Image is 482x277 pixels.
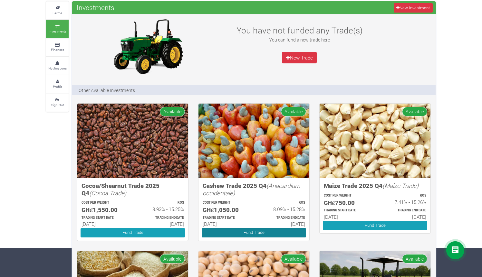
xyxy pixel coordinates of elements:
span: Available [402,107,427,116]
a: Farms [46,2,69,19]
img: growforme image [198,104,309,178]
img: growforme image [108,17,188,75]
small: Notifications [48,66,67,70]
span: Investments [75,1,116,14]
small: Profile [53,84,62,89]
h6: 7.41% - 15.26% [381,199,426,205]
p: Estimated Trading Start Date [203,216,248,220]
i: (Cocoa Trade) [89,189,126,197]
a: New Trade [282,52,317,63]
p: COST PER WEIGHT [82,200,127,205]
p: ROS [381,193,426,198]
a: Fund Trade [81,228,185,237]
h5: GHȼ1,050.00 [203,206,248,214]
a: Fund Trade [202,228,306,237]
a: Investments [46,20,69,38]
a: New Investment [394,3,433,13]
span: Available [281,254,306,263]
h6: 8.93% - 15.25% [139,206,184,212]
p: Estimated Trading Start Date [324,208,369,213]
a: Finances [46,39,69,56]
i: (Anacardium occidentale) [203,181,300,197]
p: COST PER WEIGHT [203,200,248,205]
p: Estimated Trading End Date [260,216,305,220]
h6: [DATE] [82,221,127,227]
h6: [DATE] [381,214,426,220]
h6: [DATE] [203,221,248,227]
h6: [DATE] [139,221,184,227]
h6: 8.09% - 15.28% [260,206,305,212]
p: Estimated Trading End Date [381,208,426,213]
small: Farms [53,11,62,15]
h3: You have not funded any Trade(s) [229,25,369,35]
h5: GHȼ1,550.00 [82,206,127,214]
a: Notifications [46,57,69,75]
img: growforme image [320,104,430,178]
span: Available [402,254,427,263]
a: Fund Trade [323,221,427,230]
a: Profile [46,75,69,93]
small: Finances [51,47,64,52]
i: (Maize Trade) [382,181,419,189]
p: Other Available Investments [79,87,135,94]
p: Estimated Trading End Date [139,216,184,220]
p: COST PER WEIGHT [324,193,369,198]
span: Available [160,254,185,263]
a: Sign Out [46,94,69,111]
h5: Maize Trade 2025 Q4 [324,182,426,189]
span: Available [281,107,306,116]
p: ROS [139,200,184,205]
p: Estimated Trading Start Date [82,216,127,220]
small: Sign Out [51,103,64,107]
h5: GHȼ750.00 [324,199,369,207]
h6: [DATE] [260,221,305,227]
img: growforme image [77,104,188,178]
h5: Cocoa/Shearnut Trade 2025 Q4 [82,182,184,197]
span: Available [160,107,185,116]
p: ROS [260,200,305,205]
h5: Cashew Trade 2025 Q4 [203,182,305,197]
h6: [DATE] [324,214,369,220]
p: You can fund a new trade here [229,36,369,43]
small: Investments [49,29,66,33]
